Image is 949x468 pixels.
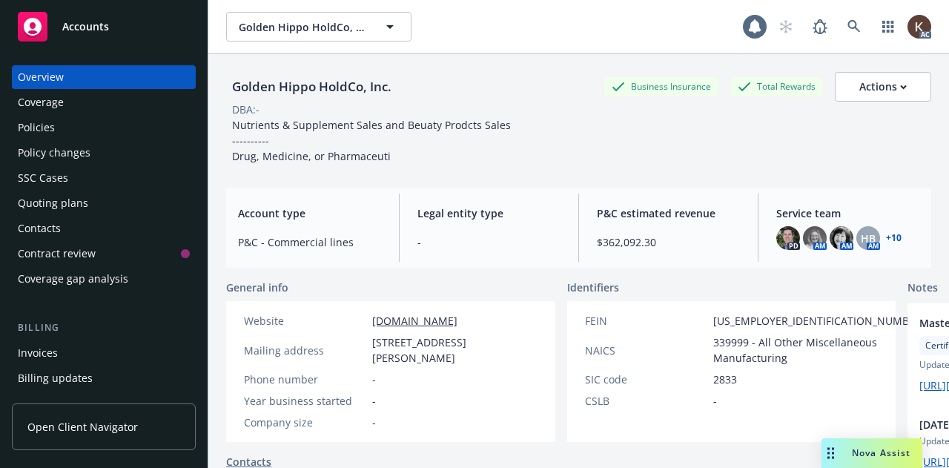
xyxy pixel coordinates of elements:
[18,191,88,215] div: Quoting plans
[12,166,196,190] a: SSC Cases
[417,205,561,221] span: Legal entity type
[873,12,903,42] a: Switch app
[12,116,196,139] a: Policies
[372,334,538,366] span: [STREET_ADDRESS][PERSON_NAME]
[597,205,740,221] span: P&C estimated revenue
[585,343,707,358] div: NAICS
[62,21,109,33] span: Accounts
[18,65,64,89] div: Overview
[776,226,800,250] img: photo
[18,90,64,114] div: Coverage
[226,12,411,42] button: Golden Hippo HoldCo, Inc.
[776,205,919,221] span: Service team
[861,231,876,246] span: HB
[805,12,835,42] a: Report a Bug
[886,234,902,243] a: +10
[821,438,840,468] div: Drag to move
[713,372,737,387] span: 2833
[12,366,196,390] a: Billing updates
[244,313,366,329] div: Website
[12,242,196,266] a: Contract review
[859,73,907,101] div: Actions
[12,191,196,215] a: Quoting plans
[771,12,801,42] a: Start snowing
[803,226,827,250] img: photo
[585,393,707,409] div: CSLB
[18,366,93,390] div: Billing updates
[12,341,196,365] a: Invoices
[597,234,740,250] span: $362,092.30
[12,217,196,240] a: Contacts
[226,77,397,96] div: Golden Hippo HoldCo, Inc.
[238,234,381,250] span: P&C - Commercial lines
[244,372,366,387] div: Phone number
[907,15,931,39] img: photo
[821,438,922,468] button: Nova Assist
[18,242,96,266] div: Contract review
[604,77,718,96] div: Business Insurance
[417,234,561,250] span: -
[567,280,619,295] span: Identifiers
[244,393,366,409] div: Year business started
[12,141,196,165] a: Policy changes
[713,393,717,409] span: -
[18,341,58,365] div: Invoices
[730,77,823,96] div: Total Rewards
[12,90,196,114] a: Coverage
[232,118,511,163] span: Nutrients & Supplement Sales and Beuaty Prodcts Sales ---------- Drug, Medicine, or Pharmaceuti
[244,343,366,358] div: Mailing address
[12,6,196,47] a: Accounts
[12,65,196,89] a: Overview
[232,102,259,117] div: DBA: -
[713,334,925,366] span: 339999 - All Other Miscellaneous Manufacturing
[12,267,196,291] a: Coverage gap analysis
[27,419,138,435] span: Open Client Navigator
[830,226,853,250] img: photo
[372,393,376,409] span: -
[18,116,55,139] div: Policies
[372,415,376,430] span: -
[12,320,196,335] div: Billing
[372,372,376,387] span: -
[835,72,931,102] button: Actions
[238,205,381,221] span: Account type
[239,19,367,35] span: Golden Hippo HoldCo, Inc.
[226,280,288,295] span: General info
[839,12,869,42] a: Search
[585,313,707,329] div: FEIN
[18,166,68,190] div: SSC Cases
[585,372,707,387] div: SIC code
[852,446,910,459] span: Nova Assist
[18,141,90,165] div: Policy changes
[907,280,938,297] span: Notes
[372,314,457,328] a: [DOMAIN_NAME]
[18,267,128,291] div: Coverage gap analysis
[18,217,61,240] div: Contacts
[713,313,925,329] span: [US_EMPLOYER_IDENTIFICATION_NUMBER]
[244,415,366,430] div: Company size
